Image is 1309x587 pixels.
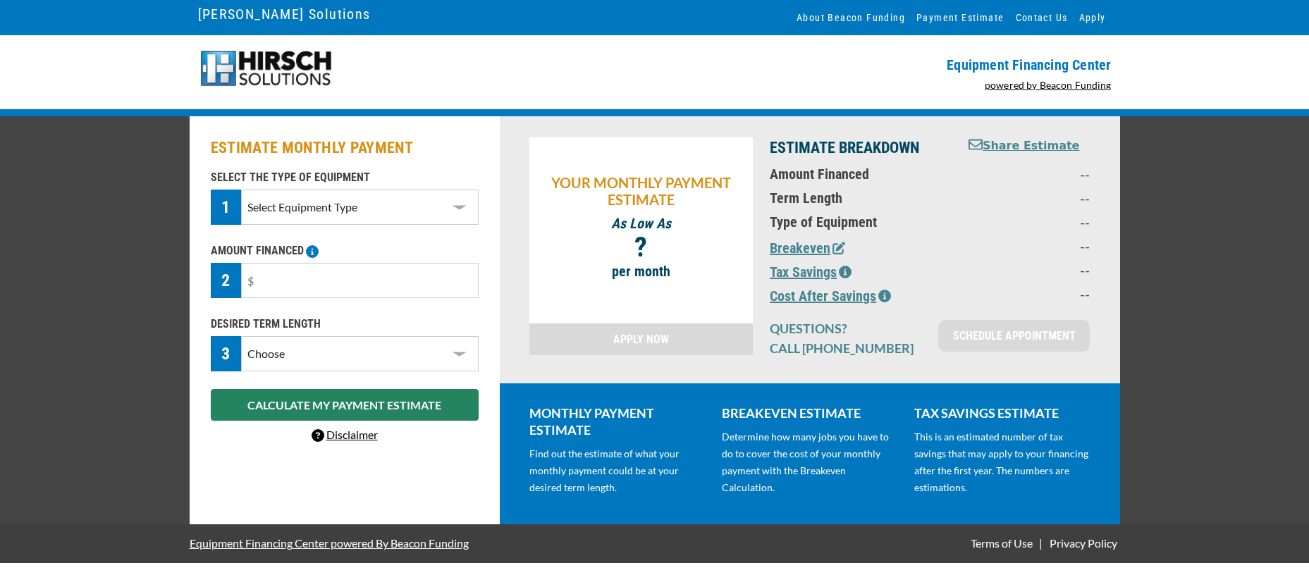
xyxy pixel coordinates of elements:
[966,166,1090,183] p: --
[968,536,1035,550] a: Terms of Use
[966,190,1090,206] p: --
[770,166,950,183] p: Amount Financed
[770,190,950,206] p: Term Length
[211,336,242,371] div: 3
[770,320,921,337] p: QUESTIONS?
[914,428,1090,496] p: This is an estimated number of tax savings that may apply to your financing after the first year....
[211,263,242,298] div: 2
[536,215,746,232] p: As Low As
[1039,536,1043,550] span: |
[914,404,1090,421] p: TAX SAVINGS ESTIMATE
[966,285,1090,302] p: --
[770,137,950,159] p: ESTIMATE BREAKDOWN
[529,323,754,355] a: APPLY NOW
[536,174,746,208] p: YOUR MONTHLY PAYMENT ESTIMATE
[211,169,479,186] p: SELECT THE TYPE OF EQUIPMENT
[211,316,479,333] p: DESIRED TERM LENGTH
[985,79,1112,91] a: powered by Beacon Funding
[312,428,378,441] a: Disclaimer
[938,320,1090,352] a: SCHEDULE APPOINTMENT
[722,404,897,421] p: BREAKEVEN ESTIMATE
[770,261,852,283] button: Tax Savings
[211,242,479,259] p: AMOUNT FINANCED
[190,526,469,560] a: Equipment Financing Center powered By Beacon Funding
[211,137,479,159] h2: ESTIMATE MONTHLY PAYMENT
[966,261,1090,278] p: --
[966,237,1090,254] p: --
[1047,536,1120,550] a: Privacy Policy
[770,340,921,357] p: CALL [PHONE_NUMBER]
[770,214,950,230] p: Type of Equipment
[969,137,1080,155] button: Share Estimate
[770,237,845,259] button: Breakeven
[211,190,242,225] div: 1
[536,263,746,280] p: per month
[198,49,334,88] img: Hirsch-logo-55px.png
[211,389,479,421] button: CALCULATE MY PAYMENT ESTIMATE
[722,428,897,496] p: Determine how many jobs you have to do to cover the cost of your monthly payment with the Breakev...
[966,214,1090,230] p: --
[536,239,746,256] p: ?
[241,263,478,298] input: $
[529,445,705,496] p: Find out the estimate of what your monthly payment could be at your desired term length.
[529,404,705,438] p: MONTHLY PAYMENT ESTIMATE
[663,56,1112,73] p: Equipment Financing Center
[198,2,371,26] a: [PERSON_NAME] Solutions
[770,285,891,307] button: Cost After Savings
